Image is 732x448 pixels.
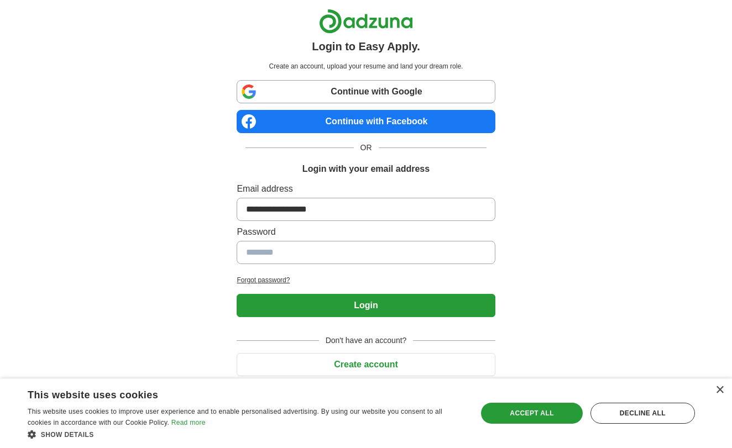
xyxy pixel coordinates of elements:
button: Login [237,294,495,317]
label: Email address [237,182,495,196]
a: Create account [237,360,495,369]
span: Show details [41,431,94,439]
a: Forgot password? [237,275,495,285]
label: Password [237,225,495,239]
a: Read more, opens a new window [171,419,206,426]
h1: Login to Easy Apply. [312,38,420,55]
div: Show details [28,429,464,440]
a: Continue with Google [237,80,495,103]
img: Adzuna logo [319,9,413,34]
span: This website uses cookies to improve user experience and to enable personalised advertising. By u... [28,408,442,426]
div: This website uses cookies [28,385,436,402]
div: Decline all [590,403,695,424]
div: Accept all [481,403,582,424]
a: Continue with Facebook [237,110,495,133]
p: Create an account, upload your resume and land your dream role. [239,61,493,71]
div: Close [715,386,724,394]
span: Don't have an account? [319,335,414,346]
span: OR [354,142,379,154]
button: Create account [237,353,495,376]
h1: Login with your email address [302,162,430,176]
